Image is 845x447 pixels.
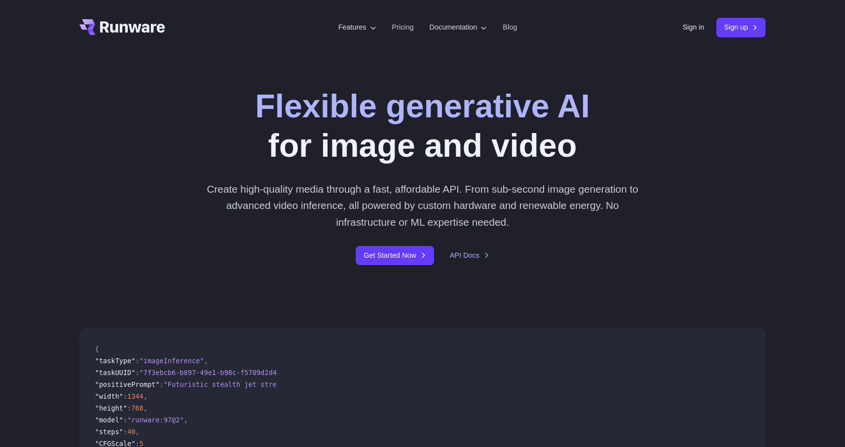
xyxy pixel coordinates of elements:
[95,380,160,388] span: "positivePrompt"
[95,428,123,436] span: "steps"
[392,22,414,33] a: Pricing
[95,404,127,412] span: "height"
[135,357,139,365] span: :
[144,404,147,412] span: ,
[140,369,293,377] span: "7f3ebcb6-b897-49e1-b98c-f5789d2d40d7"
[95,345,99,353] span: {
[95,392,123,400] span: "width"
[135,428,139,436] span: ,
[95,416,123,424] span: "model"
[131,404,144,412] span: 768
[164,380,531,388] span: "Futuristic stealth jet streaking through a neon-lit cityscape with glowing purple exhaust"
[127,392,144,400] span: 1344
[135,369,139,377] span: :
[338,22,376,33] label: Features
[356,246,434,265] a: Get Started Now
[204,357,208,365] span: ,
[127,416,184,424] span: "runware:97@2"
[255,87,590,165] h1: for image and video
[123,416,127,424] span: :
[123,428,127,436] span: :
[127,404,131,412] span: :
[159,380,163,388] span: :
[79,19,165,35] a: Go to /
[203,181,642,230] p: Create high-quality media through a fast, affordable API. From sub-second image generation to adv...
[430,22,487,33] label: Documentation
[255,88,590,124] strong: Flexible generative AI
[140,357,204,365] span: "imageInference"
[95,369,136,377] span: "taskUUID"
[95,357,136,365] span: "taskType"
[123,392,127,400] span: :
[716,18,766,37] a: Sign up
[144,392,147,400] span: ,
[683,22,704,33] a: Sign in
[503,22,517,33] a: Blog
[450,250,489,261] a: API Docs
[127,428,135,436] span: 40
[184,416,188,424] span: ,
